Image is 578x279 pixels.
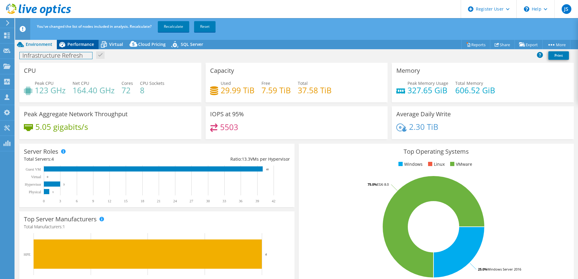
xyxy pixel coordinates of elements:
[76,199,78,203] text: 6
[261,80,270,86] span: Free
[220,124,238,130] h4: 5503
[35,80,54,86] span: Peak CPU
[157,156,290,162] div: Ratio: VMs per Hypervisor
[298,80,308,86] span: Total
[449,161,472,168] li: VMware
[24,252,31,257] text: HPE
[51,156,54,162] span: 4
[266,168,269,171] text: 40
[427,161,445,168] li: Linux
[265,252,267,256] text: 4
[35,123,88,130] h4: 5.05 gigabits/s
[242,156,250,162] span: 13.3
[298,87,332,94] h4: 37.58 TiB
[29,190,41,194] text: Physical
[43,199,45,203] text: 0
[24,67,36,74] h3: CPU
[37,24,151,29] span: You've changed the list of nodes included in analysis. Recalculate?
[24,216,97,223] h3: Top Server Manufacturers
[455,80,483,86] span: Total Memory
[140,87,164,94] h4: 8
[141,199,144,203] text: 18
[210,111,244,117] h3: IOPS at 95%
[122,80,133,86] span: Cores
[20,52,92,59] h1: Infrastructure Refresh
[140,80,164,86] span: CPU Sockets
[221,87,255,94] h4: 29.99 TiB
[490,40,515,49] a: Share
[26,167,41,172] text: Guest VM
[194,21,216,32] a: Reset
[222,199,226,203] text: 33
[409,123,438,130] h4: 2.30 TiB
[122,87,133,94] h4: 72
[210,67,234,74] h3: Capacity
[408,80,448,86] span: Peak Memory Usage
[59,199,61,203] text: 3
[92,199,94,203] text: 9
[63,183,65,186] text: 3
[157,199,161,203] text: 21
[24,111,128,117] h3: Peak Aggregate Network Throughput
[52,191,54,194] text: 1
[397,161,423,168] li: Windows
[173,199,177,203] text: 24
[261,87,291,94] h4: 7.59 TiB
[24,156,157,162] div: Total Servers:
[239,199,242,203] text: 36
[455,87,495,94] h4: 606.52 GiB
[408,87,448,94] h4: 327.65 GiB
[368,182,377,187] tspan: 75.0%
[515,40,543,49] a: Export
[190,199,193,203] text: 27
[181,41,203,47] span: SQL Server
[24,148,58,155] h3: Server Roles
[138,41,166,47] span: Cloud Pricing
[478,267,487,271] tspan: 25.0%
[73,80,89,86] span: Net CPU
[26,41,52,47] span: Environment
[377,182,389,187] tspan: ESXi 8.0
[67,41,94,47] span: Performance
[272,199,275,203] text: 42
[108,199,111,203] text: 12
[548,51,569,60] a: Print
[255,199,259,203] text: 39
[124,199,128,203] text: 15
[221,80,231,86] span: Used
[31,175,41,179] text: Virtual
[562,4,571,14] span: JS
[47,175,48,178] text: 0
[303,148,569,155] h3: Top Operating Systems
[25,182,41,187] text: Hypervisor
[73,87,115,94] h4: 164.40 GHz
[396,67,420,74] h3: Memory
[396,111,451,117] h3: Average Daily Write
[24,223,290,230] h4: Total Manufacturers:
[206,199,210,203] text: 30
[542,40,570,49] a: More
[158,21,189,32] a: Recalculate
[524,6,529,12] svg: \n
[109,41,123,47] span: Virtual
[461,40,490,49] a: Reports
[487,267,521,271] tspan: Windows Server 2016
[35,87,66,94] h4: 123 GHz
[63,224,65,229] span: 1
